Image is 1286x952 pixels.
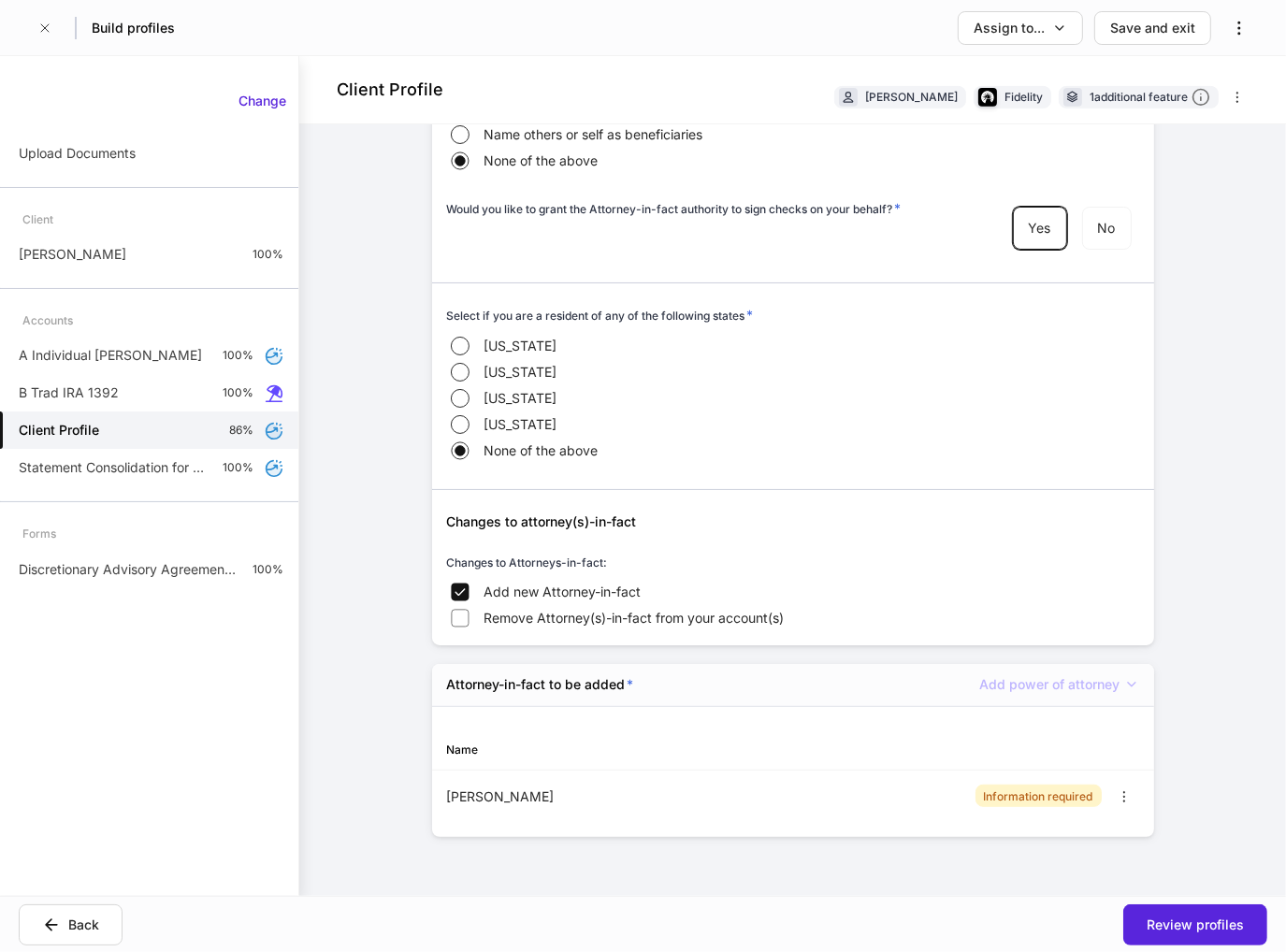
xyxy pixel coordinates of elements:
div: [PERSON_NAME] [865,88,958,106]
div: Fidelity [1004,88,1043,106]
p: Statement Consolidation for Households [19,458,208,477]
h5: Client Profile [19,421,99,440]
button: Assign to... [958,11,1083,45]
h5: Attorney-in-fact to be added [447,675,634,694]
p: Discretionary Advisory Agreement: Client Wrap Fee [19,560,238,579]
span: None of the above [484,441,599,460]
p: 100% [253,562,283,577]
span: Remove Attorney(s)-in-fact from your account(s) [484,609,785,627]
p: 100% [223,460,253,475]
span: [US_STATE] [484,363,557,382]
p: 100% [223,385,253,400]
span: Name others or self as beneficiaries [484,125,703,144]
span: [US_STATE] [484,415,557,434]
div: Change [238,92,286,110]
span: [US_STATE] [484,337,557,355]
h4: Client Profile [337,79,443,101]
div: Back [68,916,99,934]
div: Review profiles [1147,916,1244,934]
p: Upload Documents [19,144,136,163]
div: Client [22,203,53,236]
span: [US_STATE] [484,389,557,408]
div: Save and exit [1110,19,1195,37]
p: [PERSON_NAME] [19,245,126,264]
div: Assign to... [974,19,1045,37]
h5: Changes to attorney(s)-in-fact [447,512,1139,531]
p: A Individual [PERSON_NAME] [19,346,202,365]
div: A maximum of 1 is allowed for this form. [980,675,1139,695]
div: [PERSON_NAME] [447,787,793,806]
button: Back [19,904,123,945]
span: None of the above [484,151,599,170]
button: Review profiles [1123,904,1267,945]
p: 100% [253,247,283,262]
h6: Select if you are a resident of any of the following states [447,306,754,325]
button: Change [226,86,298,116]
h5: Build profiles [92,19,175,37]
p: 86% [229,423,253,438]
div: Accounts [22,304,73,337]
div: 1 additional feature [1090,88,1210,108]
p: B Trad IRA 1392 [19,383,119,402]
p: 100% [223,348,253,363]
div: Name [447,741,793,758]
div: Information required [984,787,1093,805]
h6: Changes to Attorneys-in-fact: [447,554,608,571]
button: Save and exit [1094,11,1211,45]
div: Forms [22,517,56,550]
div: Add power of attorney [980,675,1139,695]
h6: Would you like to grant the Attorney-in-fact authority to sign checks on your behalf? [447,199,902,218]
span: Add new Attorney-in-fact [484,583,642,601]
